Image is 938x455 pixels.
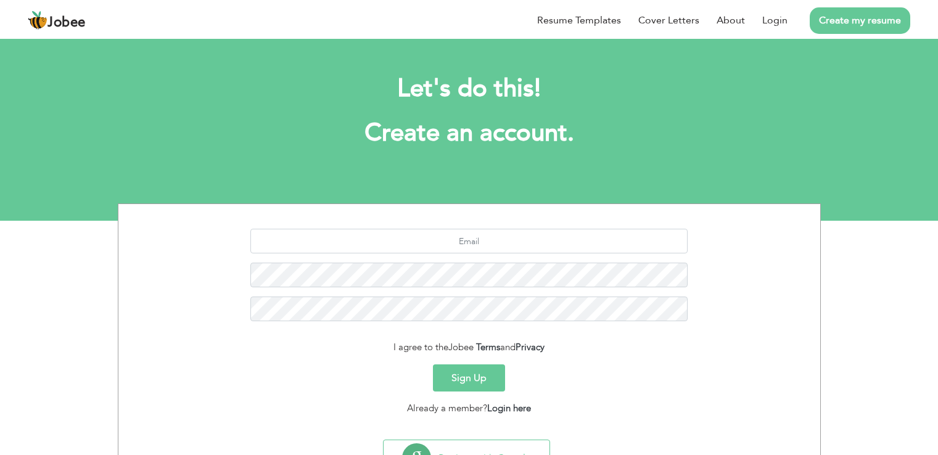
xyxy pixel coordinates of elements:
[433,364,505,391] button: Sign Up
[487,402,531,414] a: Login here
[537,13,621,28] a: Resume Templates
[47,16,86,30] span: Jobee
[717,13,745,28] a: About
[638,13,699,28] a: Cover Letters
[128,401,811,416] div: Already a member?
[516,341,545,353] a: Privacy
[250,229,688,253] input: Email
[136,117,802,149] h1: Create an account.
[28,10,47,30] img: jobee.io
[136,73,802,105] h2: Let's do this!
[128,340,811,355] div: I agree to the and
[476,341,500,353] a: Terms
[810,7,910,34] a: Create my resume
[28,10,86,30] a: Jobee
[448,341,474,353] span: Jobee
[762,13,788,28] a: Login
